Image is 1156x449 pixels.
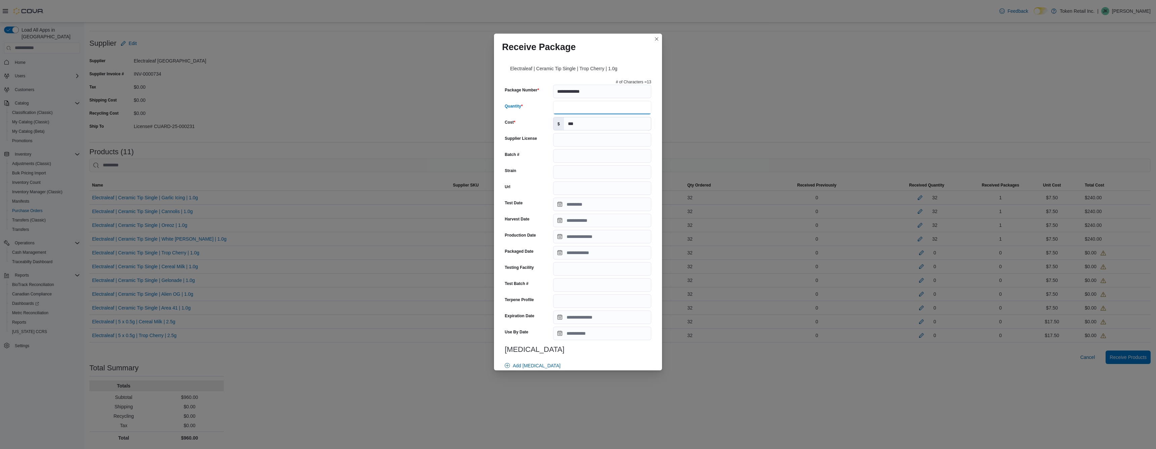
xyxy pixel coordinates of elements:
[505,313,534,319] label: Expiration Date
[505,329,528,335] label: Use By Date
[513,362,561,369] span: Add [MEDICAL_DATA]
[505,200,523,206] label: Test Date
[505,281,528,286] label: Test Batch #
[502,58,654,77] div: Electraleaf | Ceramic Tip Single | Trop Cherry | 1.0g
[616,79,651,85] p: # of Characters = 13
[505,265,534,270] label: Testing Facility
[553,117,564,130] label: $
[505,297,534,302] label: Terpene Profile
[502,42,576,52] h1: Receive Package
[505,104,523,109] label: Quantity
[505,136,537,141] label: Supplier License
[505,249,533,254] label: Packaged Date
[553,230,651,243] input: Press the down key to open a popover containing a calendar.
[505,216,529,222] label: Harvest Date
[553,214,651,227] input: Press the down key to open a popover containing a calendar.
[553,246,651,259] input: Press the down key to open a popover containing a calendar.
[505,233,536,238] label: Production Date
[505,87,539,93] label: Package Number
[553,327,651,340] input: Press the down key to open a popover containing a calendar.
[653,35,661,43] button: Closes this modal window
[553,311,651,324] input: Press the down key to open a popover containing a calendar.
[553,198,651,211] input: Press the down key to open a popover containing a calendar.
[505,120,515,125] label: Cost
[505,345,651,354] h3: [MEDICAL_DATA]
[505,184,510,190] label: Url
[502,359,563,372] button: Add [MEDICAL_DATA]
[505,168,516,173] label: Strain
[505,152,519,157] label: Batch #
